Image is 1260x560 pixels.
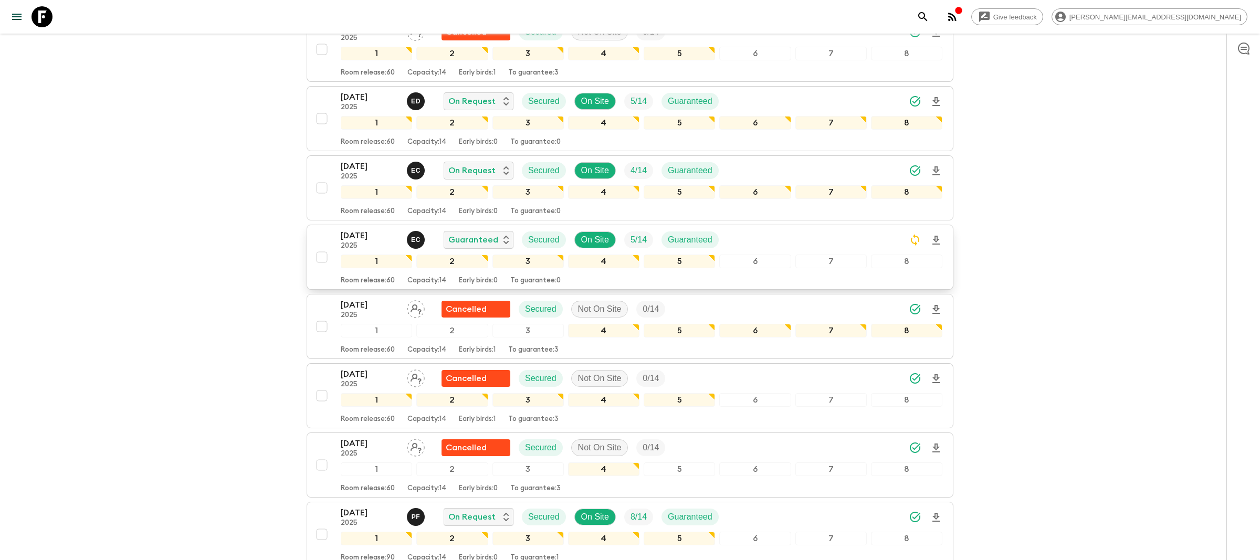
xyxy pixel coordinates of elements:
[525,441,556,454] p: Secured
[411,97,421,105] p: E D
[341,462,412,476] div: 1
[341,415,395,424] p: Room release: 60
[341,450,398,458] p: 2025
[407,165,427,173] span: Eduardo Caravaca
[407,96,427,104] span: Edwin Duarte Ríos
[909,164,921,177] svg: Synced Successfully
[492,255,564,268] div: 3
[574,162,616,179] div: On Site
[522,231,566,248] div: Secured
[574,93,616,110] div: On Site
[525,303,556,315] p: Secured
[341,311,398,320] p: 2025
[631,164,647,177] p: 4 / 14
[643,441,659,454] p: 0 / 14
[341,103,398,112] p: 2025
[407,92,427,110] button: ED
[446,303,487,315] p: Cancelled
[795,116,867,130] div: 7
[341,69,395,77] p: Room release: 60
[407,415,446,424] p: Capacity: 14
[459,415,496,424] p: Early birds: 1
[508,415,559,424] p: To guarantee: 3
[407,442,425,450] span: Assign pack leader
[307,155,953,220] button: [DATE]2025Eduardo Caravaca On RequestSecuredOn SiteTrip FillGuaranteed12345678Room release:60Capa...
[643,372,659,385] p: 0 / 14
[644,116,715,130] div: 5
[909,441,921,454] svg: Synced Successfully
[307,86,953,151] button: [DATE]2025Edwin Duarte RíosOn RequestSecuredOn SiteTrip FillGuaranteed12345678Room release:60Capa...
[519,370,563,387] div: Secured
[719,47,791,60] div: 6
[341,173,398,181] p: 2025
[644,185,715,199] div: 5
[341,138,395,146] p: Room release: 60
[719,462,791,476] div: 6
[644,324,715,337] div: 5
[568,393,639,407] div: 4
[930,303,942,316] svg: Download Onboarding
[341,207,395,216] p: Room release: 60
[636,439,665,456] div: Trip Fill
[416,462,488,476] div: 2
[459,346,496,354] p: Early birds: 1
[930,165,942,177] svg: Download Onboarding
[525,372,556,385] p: Secured
[643,303,659,315] p: 0 / 14
[446,441,487,454] p: Cancelled
[492,116,564,130] div: 3
[574,509,616,525] div: On Site
[668,511,712,523] p: Guaranteed
[795,532,867,545] div: 7
[795,185,867,199] div: 7
[307,17,953,82] button: [DATE]2025Assign pack leaderFlash Pack cancellationSecuredNot On SiteTrip Fill12345678Room releas...
[909,234,921,246] svg: Sync Required - Changes detected
[412,513,421,521] p: P F
[341,381,398,389] p: 2025
[442,439,510,456] div: Flash Pack cancellation
[341,437,398,450] p: [DATE]
[416,116,488,130] div: 2
[930,442,942,455] svg: Download Onboarding
[411,236,421,244] p: E C
[492,185,564,199] div: 3
[988,13,1043,21] span: Give feedback
[510,277,561,285] p: To guarantee: 0
[448,164,496,177] p: On Request
[930,373,942,385] svg: Download Onboarding
[636,370,665,387] div: Trip Fill
[508,346,559,354] p: To guarantee: 3
[930,234,942,247] svg: Download Onboarding
[416,532,488,545] div: 2
[668,95,712,108] p: Guaranteed
[644,393,715,407] div: 5
[571,301,628,318] div: Not On Site
[571,370,628,387] div: Not On Site
[307,363,953,428] button: [DATE]2025Assign pack leaderFlash Pack cancellationSecuredNot On SiteTrip Fill12345678Room releas...
[795,255,867,268] div: 7
[416,47,488,60] div: 2
[407,26,425,35] span: Assign pack leader
[871,532,942,545] div: 8
[407,484,446,493] p: Capacity: 14
[581,511,609,523] p: On Site
[909,511,921,523] svg: Synced Successfully
[574,231,616,248] div: On Site
[407,508,427,526] button: PF
[519,439,563,456] div: Secured
[341,34,398,43] p: 2025
[644,255,715,268] div: 5
[416,255,488,268] div: 2
[871,393,942,407] div: 8
[528,95,560,108] p: Secured
[341,519,398,527] p: 2025
[719,393,791,407] div: 6
[341,506,398,519] p: [DATE]
[459,138,498,146] p: Early birds: 0
[510,138,561,146] p: To guarantee: 0
[459,484,498,493] p: Early birds: 0
[341,532,412,545] div: 1
[508,69,559,77] p: To guarantee: 3
[407,373,425,381] span: Assign pack leader
[459,207,498,216] p: Early birds: 0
